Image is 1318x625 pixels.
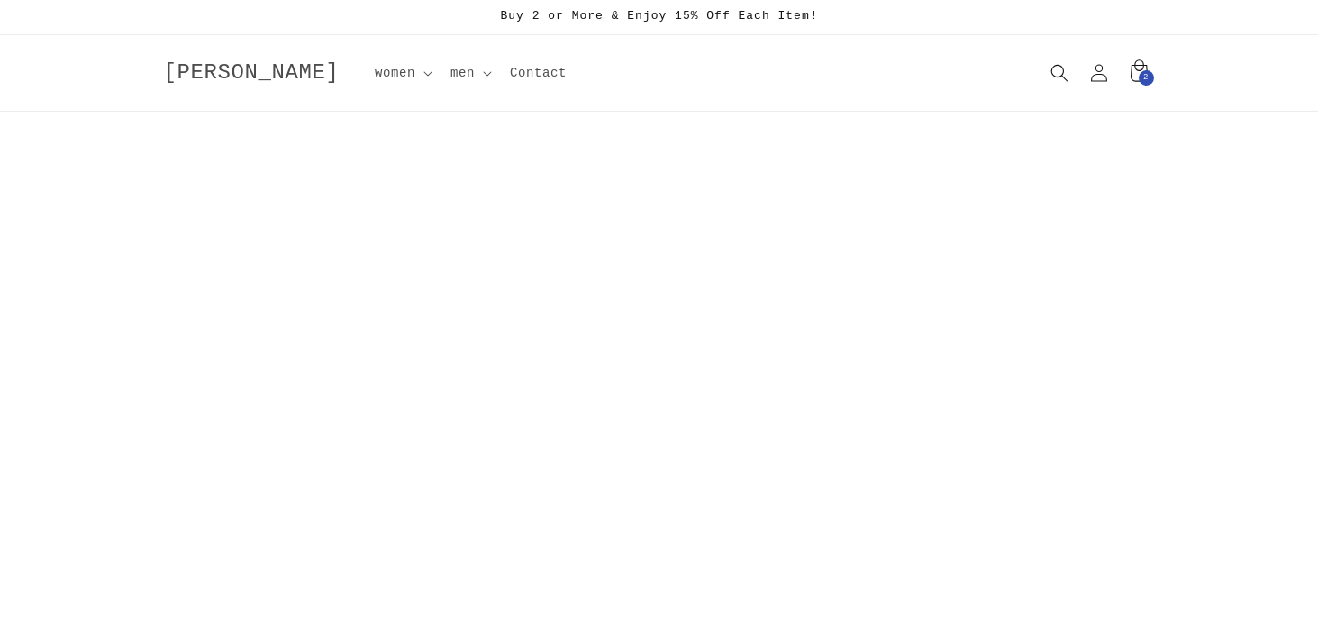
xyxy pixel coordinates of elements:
[375,65,415,81] span: women
[440,54,499,92] summary: men
[1143,70,1149,86] span: 2
[164,60,340,85] span: [PERSON_NAME]
[364,54,440,92] summary: women
[500,9,817,23] span: Buy 2 or More & Enjoy 15% Off Each Item!
[510,65,567,81] span: Contact
[499,54,577,92] a: Contact
[1040,53,1079,93] summary: Search
[450,65,475,81] span: men
[157,56,346,91] a: [PERSON_NAME]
